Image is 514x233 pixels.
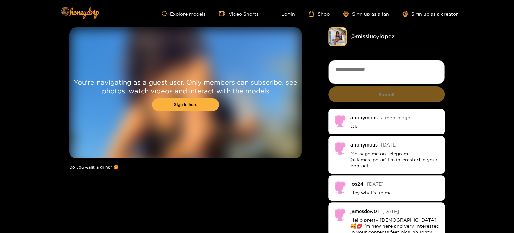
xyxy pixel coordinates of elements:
a: Video Shorts [219,11,259,17]
p: Hey what's up ma [350,190,440,196]
div: los24 [350,181,363,186]
div: jamesdew01 [350,209,379,214]
a: @ misslucylopez [350,33,394,39]
img: misslucylopez [328,27,347,46]
img: no-avatar.png [333,180,347,194]
span: [DATE] [367,181,383,186]
a: Shop [308,11,330,17]
div: anonymous [350,115,377,120]
a: Login [272,11,295,17]
p: Ok [350,123,440,129]
img: no-avatar.png [333,141,347,155]
h1: Do you want a drink? 🥰 [69,165,302,170]
a: Sign in here [152,98,219,111]
p: Message me on telegram @James_petar1 I'm interested in your contact [350,151,440,169]
span: [DATE] [381,142,397,147]
a: Sign up as a creator [402,11,458,17]
span: [DATE] [382,209,399,214]
p: You're navigating as a guest user. Only members can subscribe, see photos, watch videos and inter... [69,78,302,95]
a: Explore models [162,11,206,17]
img: no-avatar.png [333,114,347,127]
span: a month ago [381,115,410,120]
span: video-camera [219,11,229,17]
a: Sign up as a fan [343,11,389,17]
img: no-avatar.png [333,208,347,221]
div: anonymous [350,142,377,147]
button: Submit [328,86,445,102]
